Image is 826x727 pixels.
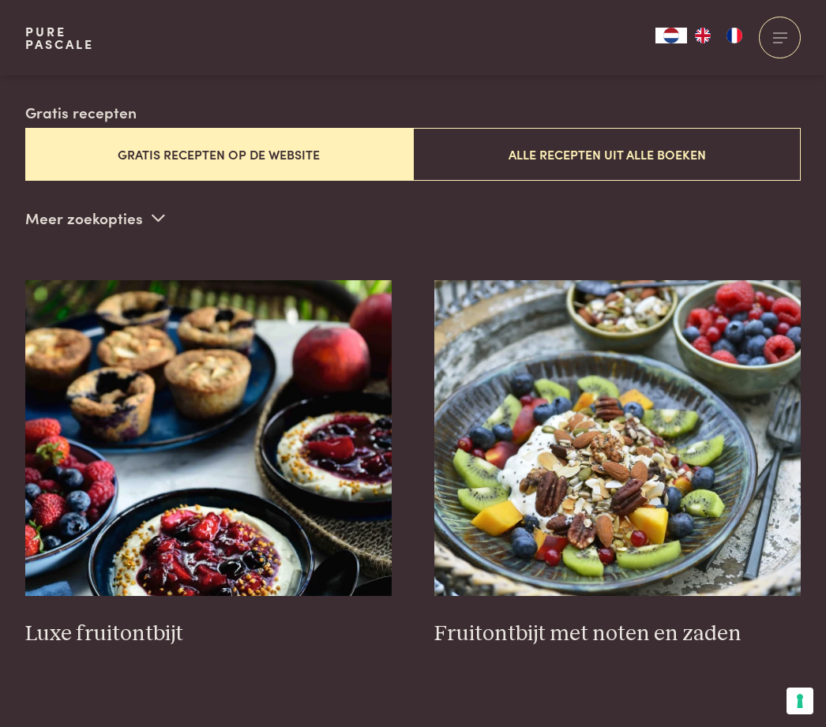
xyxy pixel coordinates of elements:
ul: Language list [687,28,750,43]
a: PurePascale [25,25,94,51]
button: Alle recepten uit alle boeken [413,128,801,181]
button: Uw voorkeuren voor toestemming voor trackingtechnologieën [787,688,813,714]
div: Language [655,28,687,43]
p: Meer zoekopties [25,206,165,230]
label: Gratis recepten [25,101,137,124]
a: EN [687,28,719,43]
img: Luxe fruitontbijt [25,280,392,596]
h3: Fruitontbijt met noten en zaden [434,620,802,648]
a: FR [719,28,750,43]
aside: Language selected: Nederlands [655,28,750,43]
a: Luxe fruitontbijt Luxe fruitontbijt [25,280,392,648]
img: Fruitontbijt met noten en zaden [434,280,802,596]
a: Fruitontbijt met noten en zaden Fruitontbijt met noten en zaden [434,280,802,648]
h3: Luxe fruitontbijt [25,620,392,648]
a: NL [655,28,687,43]
button: Gratis recepten op de website [25,128,413,181]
